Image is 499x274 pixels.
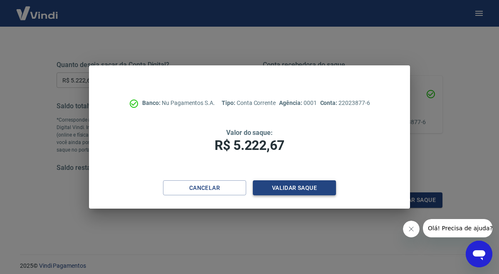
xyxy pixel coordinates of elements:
span: Conta: [320,100,339,106]
span: Valor do saque: [226,129,273,137]
span: Banco: [142,100,162,106]
span: R$ 5.222,67 [215,137,284,153]
button: Cancelar [163,180,246,196]
iframe: Mensagem da empresa [423,219,492,237]
p: 22023877-6 [320,99,370,107]
span: Olá! Precisa de ajuda? [5,6,70,12]
iframe: Fechar mensagem [403,221,420,237]
span: Tipo: [222,100,237,106]
p: Nu Pagamentos S.A. [142,99,215,107]
iframe: Botão para abrir a janela de mensagens [466,241,492,267]
button: Validar saque [253,180,336,196]
p: 0001 [279,99,316,107]
span: Agência: [279,100,304,106]
p: Conta Corrente [222,99,276,107]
